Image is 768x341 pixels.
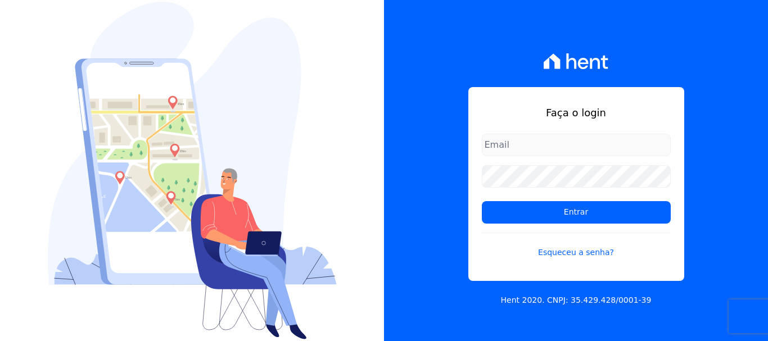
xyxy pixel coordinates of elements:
[482,201,671,224] input: Entrar
[501,294,652,306] p: Hent 2020. CNPJ: 35.429.428/0001-39
[482,134,671,156] input: Email
[48,2,337,339] img: Login
[482,233,671,258] a: Esqueceu a senha?
[482,105,671,120] h1: Faça o login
